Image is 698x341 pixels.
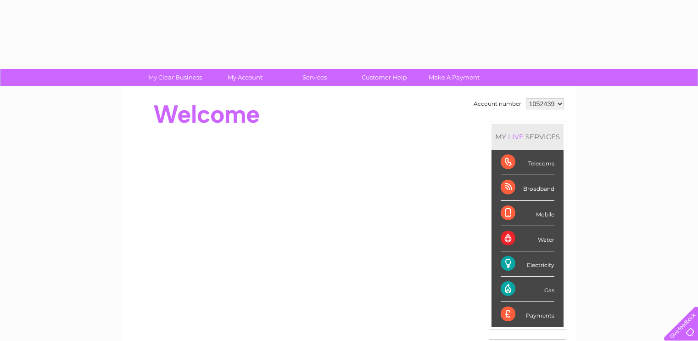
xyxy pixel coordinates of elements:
[277,69,352,86] a: Services
[346,69,422,86] a: Customer Help
[471,96,524,112] td: Account number
[506,132,525,141] div: LIVE
[416,69,492,86] a: Make A Payment
[501,226,554,251] div: Water
[501,175,554,200] div: Broadband
[491,124,564,150] div: MY SERVICES
[501,302,554,327] div: Payments
[207,69,283,86] a: My Account
[137,69,213,86] a: My Clear Business
[501,277,554,302] div: Gas
[501,251,554,277] div: Electricity
[501,201,554,226] div: Mobile
[501,150,554,175] div: Telecoms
